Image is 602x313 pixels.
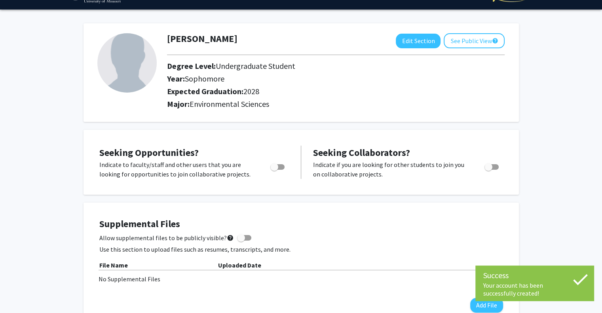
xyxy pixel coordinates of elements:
[313,160,469,179] p: Indicate if you are looking for other students to join you on collaborative projects.
[218,261,261,269] b: Uploaded Date
[99,245,503,254] p: Use this section to upload files such as resumes, transcripts, and more.
[167,87,469,96] h2: Expected Graduation:
[167,61,469,71] h2: Degree Level:
[99,146,199,159] span: Seeking Opportunities?
[227,233,234,243] mat-icon: help
[481,160,503,172] div: Toggle
[313,146,410,159] span: Seeking Collaborators?
[99,160,255,179] p: Indicate to faculty/staff and other users that you are looking for opportunities to join collabor...
[167,74,469,83] h2: Year:
[216,61,295,71] span: Undergraduate Student
[167,33,237,45] h1: [PERSON_NAME]
[99,261,128,269] b: File Name
[396,34,441,48] button: Edit Section
[167,99,505,109] h2: Major:
[99,233,234,243] span: Allow supplemental files to be publicly visible?
[470,298,503,313] button: Add File
[483,281,586,297] div: Your account has been successfully created!
[6,277,34,307] iframe: Chat
[190,99,269,109] span: Environmental Sciences
[243,86,259,96] span: 2028
[444,33,505,48] button: See Public View
[492,36,498,46] mat-icon: help
[97,33,157,93] img: Profile Picture
[483,269,586,281] div: Success
[99,218,503,230] h4: Supplemental Files
[99,274,504,284] div: No Supplemental Files
[267,160,289,172] div: Toggle
[185,74,224,83] span: Sophomore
